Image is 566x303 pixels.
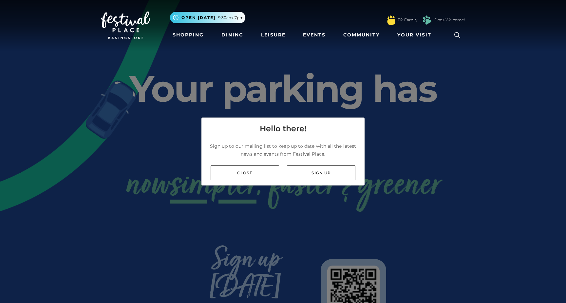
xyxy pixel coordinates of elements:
[398,17,417,23] a: FP Family
[397,32,431,38] span: Your Visit
[258,29,288,41] a: Leisure
[207,142,359,158] p: Sign up to our mailing list to keep up to date with all the latest news and events from Festival ...
[101,11,150,39] img: Festival Place Logo
[170,29,206,41] a: Shopping
[211,165,279,180] a: Close
[181,15,216,21] span: Open [DATE]
[341,29,382,41] a: Community
[300,29,328,41] a: Events
[395,29,437,41] a: Your Visit
[287,165,355,180] a: Sign up
[170,12,245,23] button: Open [DATE] 9.30am-7pm
[434,17,465,23] a: Dogs Welcome!
[218,15,244,21] span: 9.30am-7pm
[219,29,246,41] a: Dining
[260,123,307,135] h4: Hello there!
